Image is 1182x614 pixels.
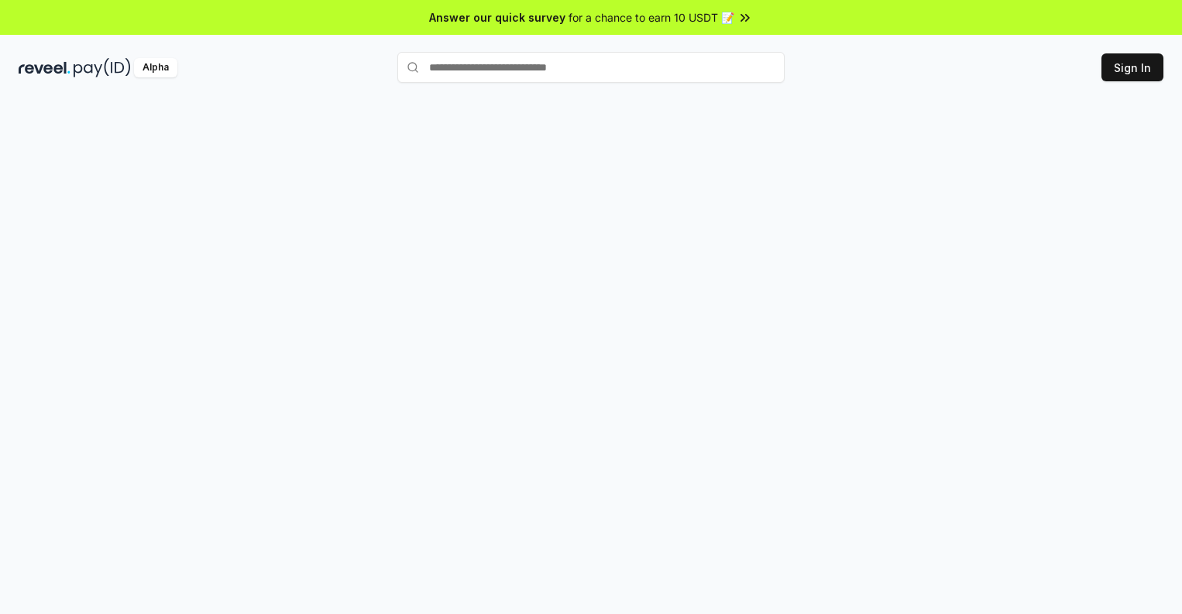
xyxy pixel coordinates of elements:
[1101,53,1163,81] button: Sign In
[429,9,565,26] span: Answer our quick survey
[19,58,70,77] img: reveel_dark
[134,58,177,77] div: Alpha
[74,58,131,77] img: pay_id
[569,9,734,26] span: for a chance to earn 10 USDT 📝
